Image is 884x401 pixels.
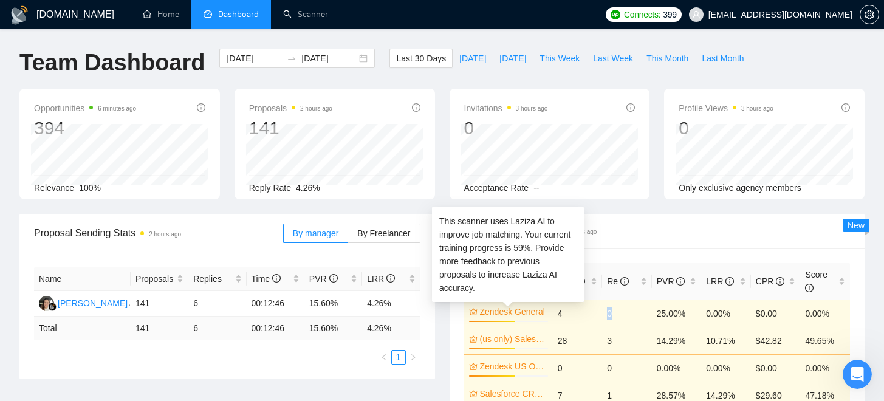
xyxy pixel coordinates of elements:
[533,183,539,193] span: --
[776,277,784,286] span: info-circle
[34,101,136,115] span: Opportunities
[362,317,420,340] td: 4.26 %
[679,101,773,115] span: Profile Views
[135,272,174,286] span: Proposals
[679,183,801,193] span: Only exclusive agency members
[646,52,688,65] span: This Month
[553,327,603,354] td: 28
[204,10,212,18] span: dashboard
[304,317,362,340] td: 15.60 %
[695,49,750,68] button: Last Month
[227,52,282,65] input: Start date
[553,354,603,382] td: 0
[34,117,136,140] div: 394
[300,105,332,112] time: 2 hours ago
[469,307,478,316] span: crown
[751,354,801,382] td: $0.00
[377,350,391,365] button: left
[48,303,57,311] img: gigradar-bm.png
[309,274,338,284] span: PVR
[34,183,74,193] span: Relevance
[841,103,850,112] span: info-circle
[751,327,801,354] td: $42.82
[293,228,338,238] span: By manager
[34,225,283,241] span: Proposal Sending Stats
[620,277,629,286] span: info-circle
[304,291,362,317] td: 15.60%
[602,300,652,327] td: 0
[377,350,391,365] li: Previous Page
[800,354,850,382] td: 0.00%
[188,317,246,340] td: 6
[79,183,101,193] span: 100%
[439,214,577,295] div: This scanner uses Laziza AI to improve job matching. Your current training progress is 59 %. Prov...
[663,8,676,21] span: 399
[396,52,446,65] span: Last 30 Days
[10,5,29,25] img: logo
[652,354,702,382] td: 0.00%
[412,103,420,112] span: info-circle
[652,327,702,354] td: 14.29%
[296,183,320,193] span: 4.26%
[39,298,128,307] a: LA[PERSON_NAME]
[800,327,850,354] td: 49.65%
[480,387,546,400] a: Salesforce CRM General
[406,350,420,365] button: right
[357,228,410,238] span: By Freelancer
[143,9,179,19] a: homeHome
[459,52,486,65] span: [DATE]
[329,274,338,283] span: info-circle
[188,291,246,317] td: 6
[602,327,652,354] td: 3
[367,274,395,284] span: LRR
[725,277,734,286] span: info-circle
[389,49,453,68] button: Last 30 Days
[843,360,872,389] iframe: Intercom live chat
[692,10,701,19] span: user
[741,105,773,112] time: 3 hours ago
[19,49,205,77] h1: Team Dashboard
[453,49,493,68] button: [DATE]
[652,300,702,327] td: 25.00%
[464,224,851,239] span: Scanner Breakdown
[480,360,546,373] a: Zendesk US Only
[391,350,406,365] li: 1
[756,276,784,286] span: CPR
[252,274,281,284] span: Time
[624,8,660,21] span: Connects:
[860,5,879,24] button: setting
[464,117,548,140] div: 0
[480,305,546,318] a: Zendesk General
[860,10,879,19] a: setting
[480,332,546,346] a: (us only) Salesforce CRM General
[805,270,827,293] span: Score
[34,317,131,340] td: Total
[469,362,478,371] span: crown
[679,117,773,140] div: 0
[409,354,417,361] span: right
[469,389,478,398] span: crown
[553,300,603,327] td: 4
[607,276,629,286] span: Re
[706,276,734,286] span: LRR
[218,9,259,19] span: Dashboard
[493,49,533,68] button: [DATE]
[701,327,751,354] td: 10.71%
[800,300,850,327] td: 0.00%
[188,267,246,291] th: Replies
[380,354,388,361] span: left
[593,52,633,65] span: Last Week
[469,335,478,343] span: crown
[805,284,814,292] span: info-circle
[283,9,328,19] a: searchScanner
[640,49,695,68] button: This Month
[249,183,291,193] span: Reply Rate
[701,300,751,327] td: 0.00%
[131,317,188,340] td: 141
[611,10,620,19] img: upwork-logo.png
[193,272,232,286] span: Replies
[272,274,281,283] span: info-circle
[657,276,685,286] span: PVR
[499,52,526,65] span: [DATE]
[58,296,128,310] div: [PERSON_NAME]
